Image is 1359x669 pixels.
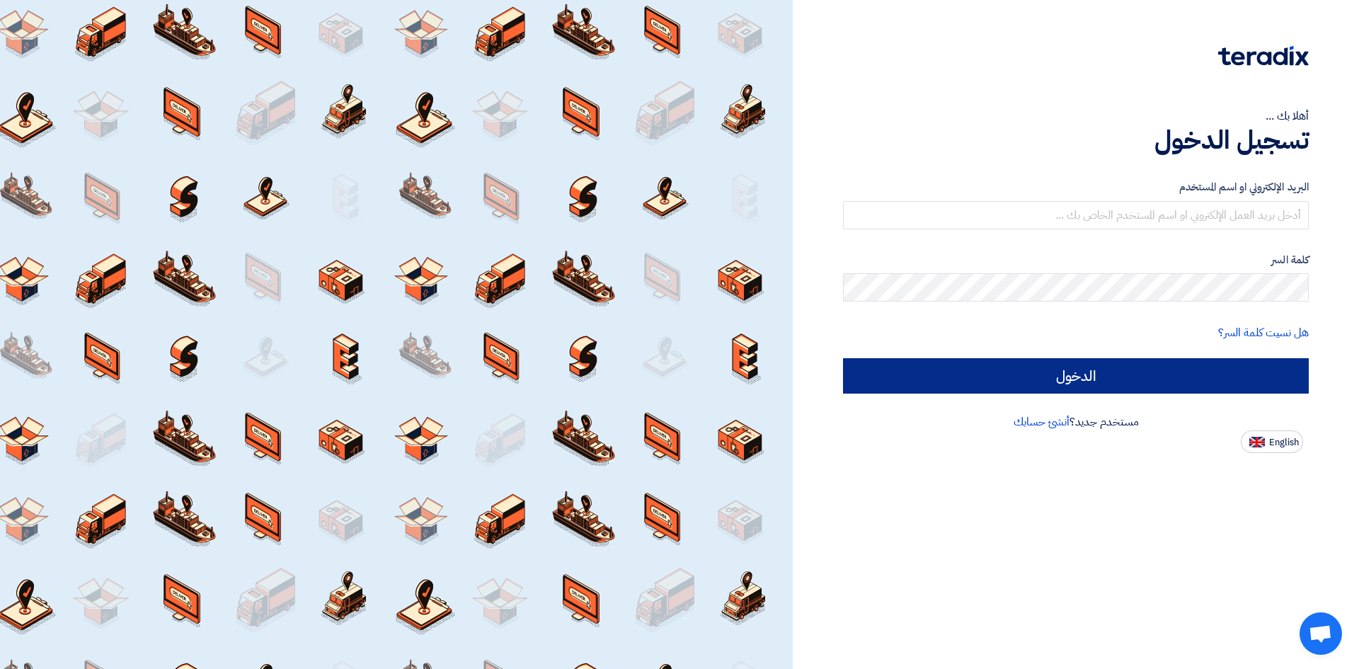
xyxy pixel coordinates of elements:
a: هل نسيت كلمة السر؟ [1218,324,1309,341]
button: English [1241,430,1303,453]
label: البريد الإلكتروني او اسم المستخدم [843,179,1309,195]
div: أهلا بك ... [843,108,1309,125]
div: مستخدم جديد؟ [843,413,1309,430]
div: Open chat [1300,612,1342,655]
img: en-US.png [1249,437,1265,447]
label: كلمة السر [843,252,1309,268]
img: Teradix logo [1218,46,1309,66]
input: الدخول [843,358,1309,394]
span: English [1269,438,1299,447]
h1: تسجيل الدخول [843,125,1309,156]
a: أنشئ حسابك [1014,413,1070,430]
input: أدخل بريد العمل الإلكتروني او اسم المستخدم الخاص بك ... [843,201,1309,229]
